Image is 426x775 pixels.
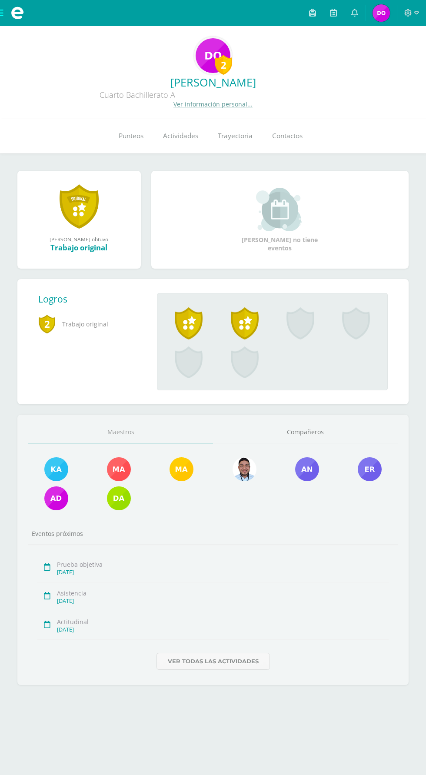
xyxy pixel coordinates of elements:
a: Actividades [153,119,208,153]
a: Trayectoria [208,119,262,153]
a: Compañeros [213,421,398,443]
a: Contactos [262,119,312,153]
span: Contactos [272,131,303,140]
span: Actividades [163,131,198,140]
div: Logros [38,293,150,305]
div: Trabajo original [26,243,132,253]
div: Actitudinal [57,618,389,626]
span: Punteos [119,131,143,140]
img: 6bf64b0700033a2ca3395562ad6aa597.png [233,457,256,481]
div: [DATE] [57,626,389,633]
img: 1b1f91347daeefbdd8de6113f65b675f.png [196,38,230,73]
div: 2 [215,55,232,75]
img: 3b51858fa93919ca30eb1aad2d2e7161.png [358,457,382,481]
img: 1c285e60f6ff79110def83009e9e501a.png [44,457,68,481]
div: [DATE] [57,569,389,576]
a: Maestros [28,421,213,443]
img: 5b8d7d9bbaffbb1a03aab001d6a9fc01.png [44,486,68,510]
a: Ver información personal... [173,100,253,108]
a: Punteos [109,119,153,153]
img: 46ad714cfab861a726726716359132be.png [373,4,390,22]
img: 5b69ea46538634a852163c0590dc3ff7.png [295,457,319,481]
a: [PERSON_NAME] [7,75,419,90]
div: Asistencia [57,589,389,597]
span: Trayectoria [218,131,253,140]
div: [DATE] [57,597,389,605]
div: Prueba objetiva [57,560,389,569]
a: Ver todas las actividades [156,653,270,670]
div: [PERSON_NAME] no tiene eventos [236,188,323,252]
div: Cuarto Bachillerato A [7,90,268,100]
img: 88a90323325bc49c0ce6638e9591529c.png [107,486,131,510]
img: f5bcdfe112135d8e2907dab10a7547e4.png [170,457,193,481]
span: Trabajo original [38,312,143,336]
span: 2 [38,314,56,334]
img: event_small.png [256,188,303,231]
img: c020eebe47570ddd332f87e65077e1d5.png [107,457,131,481]
div: [PERSON_NAME] obtuvo [26,236,132,243]
div: Eventos próximos [28,529,398,538]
